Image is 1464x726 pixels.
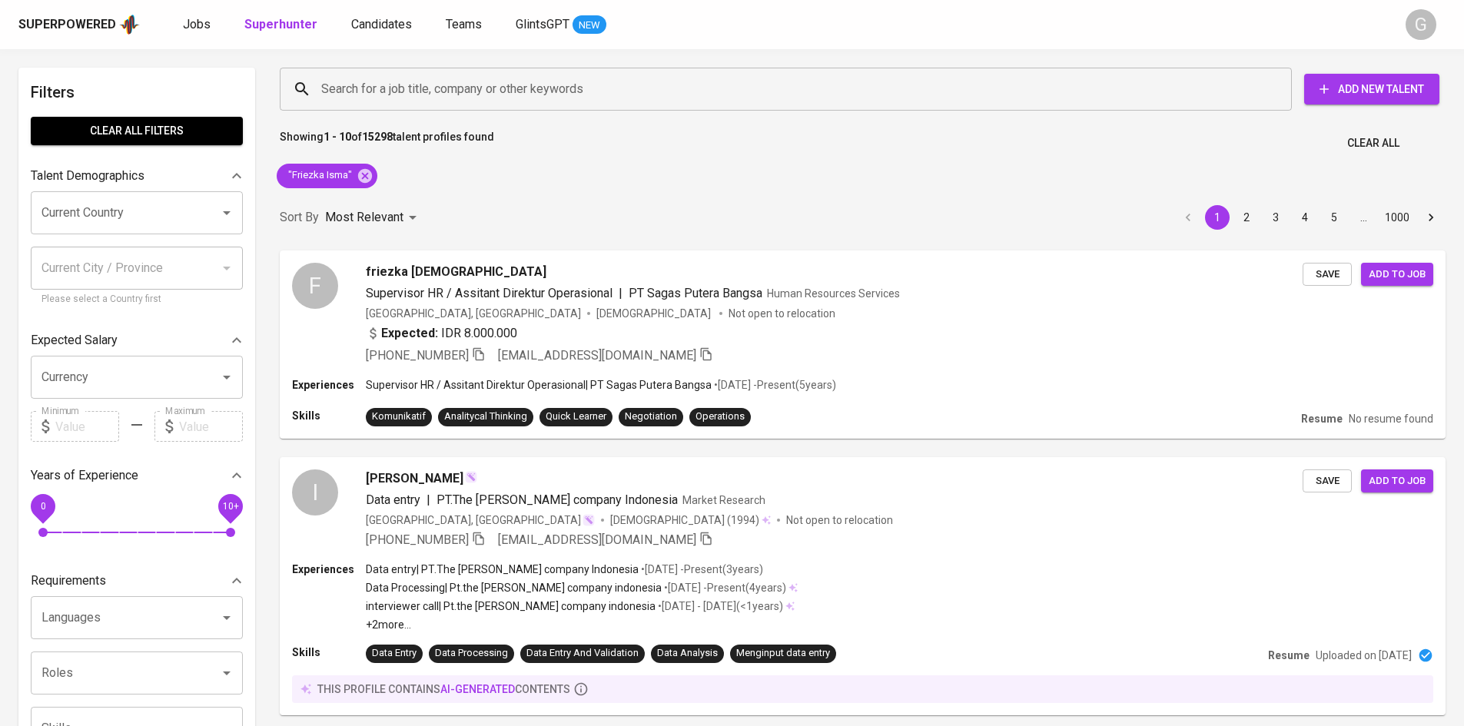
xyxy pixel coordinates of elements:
span: | [427,491,430,509]
div: Superpowered [18,16,116,34]
div: Expected Salary [31,325,243,356]
div: Talent Demographics [31,161,243,191]
b: Superhunter [244,17,317,31]
button: Clear All filters [31,117,243,145]
button: Go to page 3 [1263,205,1288,230]
div: Data Analysis [657,646,718,661]
p: Please select a Country first [41,292,232,307]
div: [GEOGRAPHIC_DATA], [GEOGRAPHIC_DATA] [366,512,595,528]
p: Talent Demographics [31,167,144,185]
b: Expected: [381,324,438,343]
input: Value [55,411,119,442]
div: … [1351,210,1376,225]
button: Save [1303,263,1352,287]
div: (1994) [610,512,771,528]
p: Uploaded on [DATE] [1316,648,1412,663]
p: Skills [292,408,366,423]
p: Requirements [31,572,106,590]
span: Human Resources Services [767,287,900,300]
div: G [1406,9,1436,40]
div: Menginput data entry [736,646,830,661]
div: [GEOGRAPHIC_DATA], [GEOGRAPHIC_DATA] [366,306,581,321]
span: "Friezka Isma" [277,168,361,183]
div: Negotiation [625,409,677,424]
span: Market Research [682,494,765,506]
a: Teams [446,15,485,35]
div: I [292,469,338,515]
span: Candidates [351,17,412,31]
span: [DEMOGRAPHIC_DATA] [610,512,727,528]
a: GlintsGPT NEW [516,15,606,35]
p: Years of Experience [31,466,138,485]
span: 10+ [222,501,238,512]
span: Teams [446,17,482,31]
p: • [DATE] - Present ( 5 years ) [712,377,836,393]
a: Ffriezka [DEMOGRAPHIC_DATA]Supervisor HR / Assitant Direktur Operasional|PT Sagas Putera BangsaHu... [280,250,1446,439]
button: Go to page 5 [1322,205,1346,230]
p: Resume [1268,648,1310,663]
p: Data Processing | Pt.the [PERSON_NAME] company indonesia [366,580,662,595]
p: • [DATE] - Present ( 3 years ) [639,562,763,577]
span: Add to job [1369,266,1426,283]
button: Go to next page [1419,205,1443,230]
p: Supervisor HR / Assitant Direktur Operasional | PT Sagas Putera Bangsa [366,377,712,393]
p: Experiences [292,562,366,577]
div: Years of Experience [31,460,243,491]
span: NEW [573,18,606,33]
div: "Friezka Isma" [277,164,377,188]
span: [EMAIL_ADDRESS][DOMAIN_NAME] [498,348,696,363]
div: Data Entry [372,646,417,661]
p: No resume found [1349,411,1433,426]
a: Superhunter [244,15,320,35]
span: Save [1310,472,1344,490]
span: 0 [40,501,45,512]
span: Clear All [1347,134,1399,153]
b: 15298 [362,131,393,143]
a: Candidates [351,15,415,35]
a: Jobs [183,15,214,35]
button: Open [216,366,237,388]
div: Most Relevant [325,204,422,232]
p: Most Relevant [325,208,403,227]
p: Skills [292,645,366,660]
p: interviewer call | Pt.the [PERSON_NAME] company indonesia [366,598,656,614]
button: Open [216,607,237,628]
span: friezka [DEMOGRAPHIC_DATA] [366,263,546,281]
span: [PHONE_NUMBER] [366,532,469,547]
img: magic_wand.svg [465,471,477,483]
span: [PERSON_NAME] [366,469,463,488]
nav: pagination navigation [1174,205,1446,230]
span: PT Sagas Putera Bangsa [629,286,762,300]
span: [EMAIL_ADDRESS][DOMAIN_NAME] [498,532,696,547]
span: | [619,284,622,303]
span: Save [1310,266,1344,283]
button: Clear All [1341,129,1406,157]
b: 1 - 10 [324,131,351,143]
div: Analitycal Thinking [444,409,527,424]
div: Quick Learner [546,409,606,424]
a: I[PERSON_NAME]Data entry|PT.The [PERSON_NAME] company IndonesiaMarket Research[GEOGRAPHIC_DATA], ... [280,457,1446,715]
span: Clear All filters [43,121,231,141]
button: Add to job [1361,263,1433,287]
span: GlintsGPT [516,17,569,31]
span: PT.The [PERSON_NAME] company Indonesia [437,492,678,507]
h6: Filters [31,80,243,104]
span: AI-generated [440,683,515,695]
p: +2 more ... [366,617,798,632]
p: Expected Salary [31,331,118,350]
div: Data Entry And Validation [526,646,639,661]
div: Requirements [31,565,243,596]
button: Go to page 4 [1293,205,1317,230]
button: Add to job [1361,469,1433,493]
p: Resume [1301,411,1343,426]
p: • [DATE] - [DATE] ( <1 years ) [656,598,783,614]
img: app logo [119,13,140,36]
button: Go to page 2 [1234,205,1259,230]
a: Superpoweredapp logo [18,13,140,36]
p: Experiences [292,377,366,393]
p: this profile contains contents [317,681,570,697]
div: IDR 8.000.000 [366,324,517,343]
span: Add to job [1369,472,1426,490]
p: • [DATE] - Present ( 4 years ) [662,580,786,595]
div: Data Processing [435,646,508,661]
